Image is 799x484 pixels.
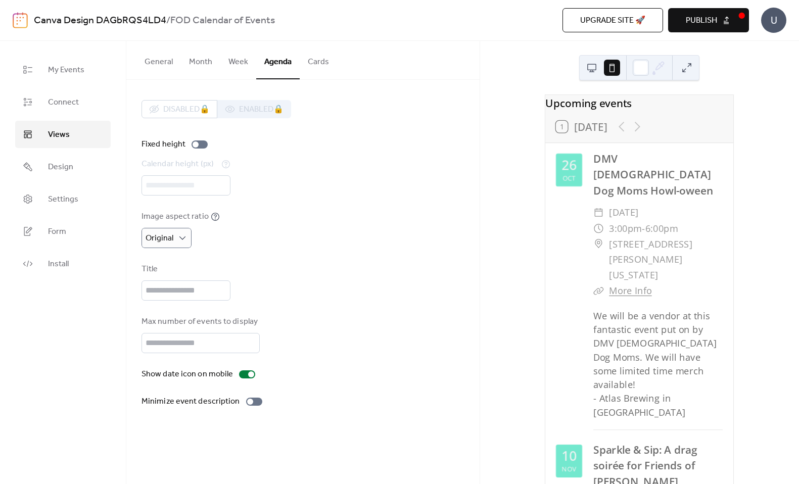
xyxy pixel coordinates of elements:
div: We will be a vendor at this fantastic event put on by DMV [DEMOGRAPHIC_DATA] Dog Moms. We will ha... [593,309,723,419]
b: FOD Calendar of Events [170,11,275,30]
span: Upgrade site 🚀 [580,15,645,27]
span: Connect [48,96,79,109]
span: [STREET_ADDRESS][PERSON_NAME][US_STATE] [609,236,723,283]
div: Image aspect ratio [142,211,209,223]
div: 26 [562,159,577,172]
span: Views [48,129,70,141]
div: Oct [562,175,576,181]
div: Minimize event description [142,396,240,408]
button: Agenda [256,41,300,79]
div: Title [142,263,228,275]
div: ​ [593,220,604,236]
a: Form [15,218,111,245]
span: Original [146,230,173,246]
a: Views [15,121,111,148]
a: Connect [15,88,111,116]
div: Show date icon on mobile [142,368,233,380]
a: More Info [609,284,652,297]
span: Install [48,258,69,270]
img: logo [13,12,28,28]
div: ​ [593,283,604,299]
button: Upgrade site 🚀 [562,8,663,32]
button: General [136,41,181,78]
a: Install [15,250,111,277]
button: Publish [668,8,749,32]
span: [DATE] [609,205,639,220]
span: - [642,220,645,236]
div: Nov [562,465,577,472]
a: Settings [15,185,111,213]
b: / [166,11,170,30]
span: Publish [686,15,717,27]
span: 3:00pm [609,220,642,236]
div: Upcoming events [545,95,733,111]
span: 6:00pm [645,220,678,236]
span: Settings [48,193,78,206]
div: 10 [562,450,577,463]
button: Month [181,41,220,78]
span: My Events [48,64,84,76]
button: Cards [300,41,337,78]
button: Week [220,41,256,78]
a: DMV [DEMOGRAPHIC_DATA] Dog Moms Howl-oween [593,152,713,198]
span: Form [48,226,66,238]
a: Design [15,153,111,180]
div: ​ [593,236,604,252]
a: My Events [15,56,111,83]
div: ​ [593,205,604,220]
span: Design [48,161,73,173]
div: Max number of events to display [142,316,258,328]
a: Canva Design DAGbRQS4LD4 [34,11,166,30]
div: Fixed height [142,138,185,151]
div: U [761,8,786,33]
